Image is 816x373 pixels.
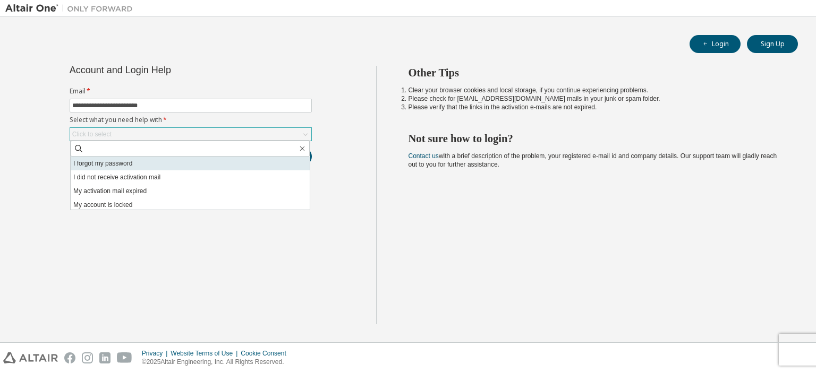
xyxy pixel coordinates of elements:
img: Altair One [5,3,138,14]
img: instagram.svg [82,352,93,363]
div: Click to select [70,128,311,141]
div: Account and Login Help [70,66,263,74]
h2: Not sure how to login? [409,132,779,145]
h2: Other Tips [409,66,779,80]
button: Login [690,35,741,53]
p: © 2025 Altair Engineering, Inc. All Rights Reserved. [142,358,293,367]
label: Select what you need help with [70,116,312,124]
img: facebook.svg [64,352,75,363]
div: Website Terms of Use [171,349,241,358]
li: Please check for [EMAIL_ADDRESS][DOMAIN_NAME] mails in your junk or spam folder. [409,94,779,103]
img: altair_logo.svg [3,352,58,363]
div: Privacy [142,349,171,358]
img: linkedin.svg [99,352,110,363]
a: Contact us [409,152,439,160]
div: Click to select [72,130,112,138]
img: youtube.svg [117,352,132,363]
span: with a brief description of the problem, your registered e-mail id and company details. Our suppo... [409,152,777,168]
div: Cookie Consent [241,349,292,358]
li: I forgot my password [71,157,310,170]
button: Sign Up [747,35,798,53]
li: Please verify that the links in the activation e-mails are not expired. [409,103,779,111]
li: Clear your browser cookies and local storage, if you continue experiencing problems. [409,86,779,94]
label: Email [70,87,312,96]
